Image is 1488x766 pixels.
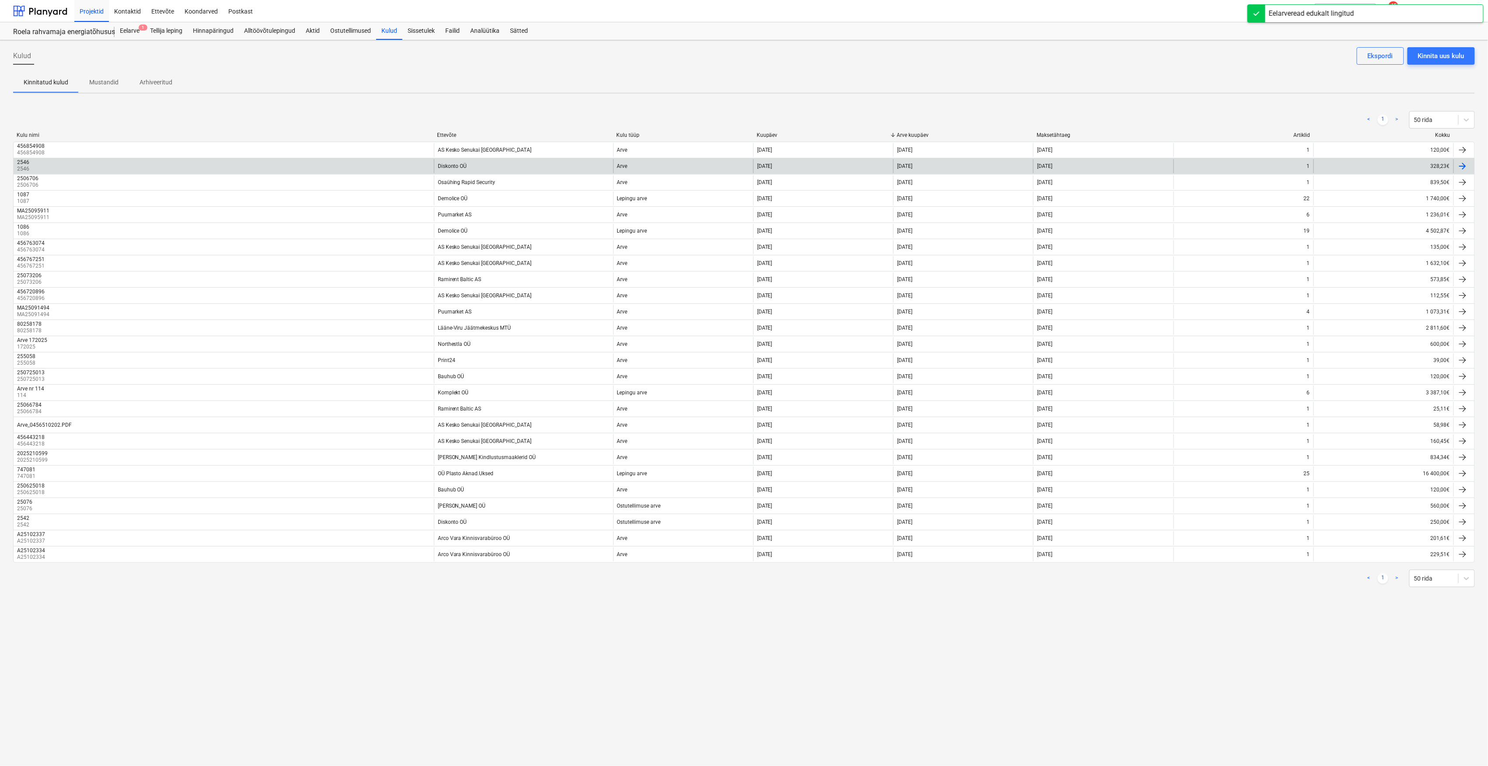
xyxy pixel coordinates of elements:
a: Kulud [376,22,402,40]
p: Mustandid [89,78,119,87]
div: Arve [617,438,628,444]
div: [DATE] [897,438,912,444]
div: 1 [1307,503,1310,509]
div: [DATE] [1037,179,1052,185]
p: 1086 [17,230,31,237]
div: 1 [1307,147,1310,153]
a: Alltöövõtulepingud [239,22,300,40]
div: Arve [617,147,628,153]
a: Ostutellimused [325,22,376,40]
div: Artiklid [1177,132,1310,138]
p: MA25091494 [17,311,51,318]
div: 58,98€ [1313,418,1453,432]
div: 1 073,31€ [1313,305,1453,319]
div: AS Kesko Senukai [GEOGRAPHIC_DATA] [438,292,532,299]
div: Arve [617,163,628,169]
p: 747081 [17,473,37,480]
div: [DATE] [757,438,772,444]
p: 2542 [17,521,31,529]
div: [DATE] [1037,357,1052,363]
div: [DATE] [757,535,772,541]
div: 120,00€ [1313,369,1453,383]
div: [DATE] [757,292,772,299]
div: [DATE] [897,357,912,363]
div: [DATE] [1037,390,1052,396]
p: 1087 [17,198,31,205]
div: [DATE] [757,357,772,363]
div: Arve [617,292,628,299]
div: [DATE] [897,406,912,412]
div: [DATE] [757,309,772,315]
div: 201,61€ [1313,531,1453,545]
div: Aktid [300,22,325,40]
div: 1 [1307,357,1310,363]
div: [DATE] [897,519,912,525]
div: Arve [617,535,628,541]
div: [DATE] [757,470,772,477]
div: [DATE] [757,195,772,202]
div: 328,23€ [1313,159,1453,173]
div: [DATE] [1037,292,1052,299]
div: Lääne-Viru Jäätmekeskus MTÜ [438,325,511,331]
div: 456443218 [17,434,45,440]
div: [DATE] [1037,341,1052,347]
div: [DATE] [757,422,772,428]
div: 573,85€ [1313,272,1453,286]
div: Arve [617,551,628,557]
div: 1 [1307,260,1310,266]
div: Tellija leping [145,22,188,40]
p: 2546 [17,165,31,173]
div: [DATE] [897,179,912,185]
div: AS Kesko Senukai [GEOGRAPHIC_DATA] [438,260,532,266]
div: 600,00€ [1313,337,1453,351]
p: Arhiveeritud [140,78,172,87]
div: Arco Vara Kinnisvarabüroo OÜ [438,551,510,557]
div: [DATE] [1037,195,1052,202]
div: [DATE] [757,373,772,380]
div: 135,00€ [1313,240,1453,254]
a: Previous page [1364,115,1374,125]
div: Arve_0456510202.PDF [17,422,72,428]
div: [DATE] [1037,163,1052,169]
div: 1 [1307,292,1310,299]
div: [DATE] [1037,325,1052,331]
a: Next page [1392,573,1402,584]
a: Page 1 is your current page [1378,115,1388,125]
a: Next page [1392,115,1402,125]
p: 250625018 [17,489,46,496]
div: [DATE] [1037,503,1052,509]
div: Bauhub OÜ [438,487,465,493]
div: [DATE] [1037,470,1052,477]
div: 4 502,87€ [1313,224,1453,238]
div: [DATE] [757,179,772,185]
a: Hinnapäringud [188,22,239,40]
div: OÜ Plasto Aknad.Uksed [438,470,494,477]
div: Ekspordi [1368,50,1393,62]
div: [DATE] [897,163,912,169]
div: Eelarve [115,22,145,40]
div: 6 [1307,212,1310,218]
p: 456854908 [17,149,46,157]
div: 1 632,10€ [1313,256,1453,270]
div: 456767251 [17,256,45,262]
p: MA25095911 [17,214,51,221]
div: Roela rahvamaja energiatõhususe ehitustööd [ROELA] [13,28,104,37]
p: 2506706 [17,181,40,189]
div: [DATE] [897,276,912,282]
div: Northestla OÜ [438,341,471,347]
div: 229,51€ [1313,547,1453,561]
div: Arve [617,487,628,493]
div: 4 [1307,309,1310,315]
div: [DATE] [757,487,772,493]
a: Page 1 is your current page [1378,573,1388,584]
div: Bauhub OÜ [438,373,465,380]
div: 25,11€ [1313,402,1453,416]
p: 255058 [17,359,37,367]
div: 1 [1307,406,1310,412]
div: Arve [617,454,628,460]
div: Arve [617,406,628,412]
div: [DATE] [1037,406,1052,412]
p: 25066784 [17,408,43,415]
